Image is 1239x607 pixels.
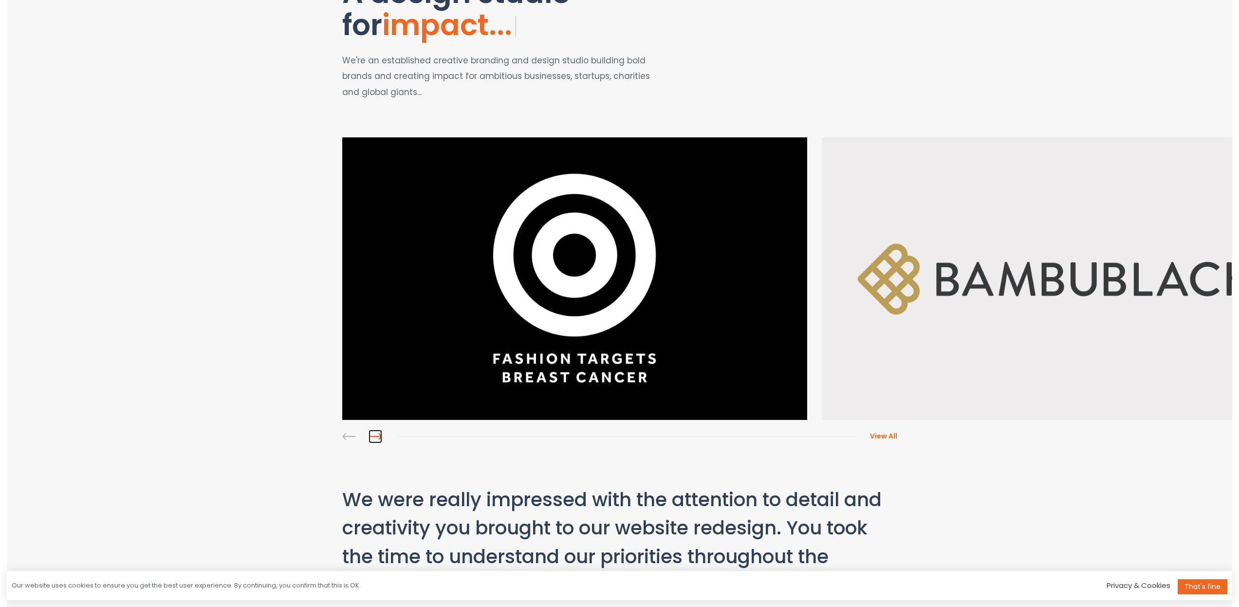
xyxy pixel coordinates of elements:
p: We were really impressed with the attention to detail and creativity you brought to our website r... [342,486,897,600]
span: i m p a c t . . . [382,4,515,45]
div: Our website uses cookies to ensure you get the best user experience. By continuing, you confirm t... [12,581,361,590]
a: Privacy & Cookies [1107,580,1170,590]
a: That's fine [1178,579,1227,594]
p: We're an established creative branding and design studio building bold brands and creating impact... [342,53,660,100]
span: View All [870,431,897,441]
a: View All [855,431,897,441]
span: | [513,9,518,44]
